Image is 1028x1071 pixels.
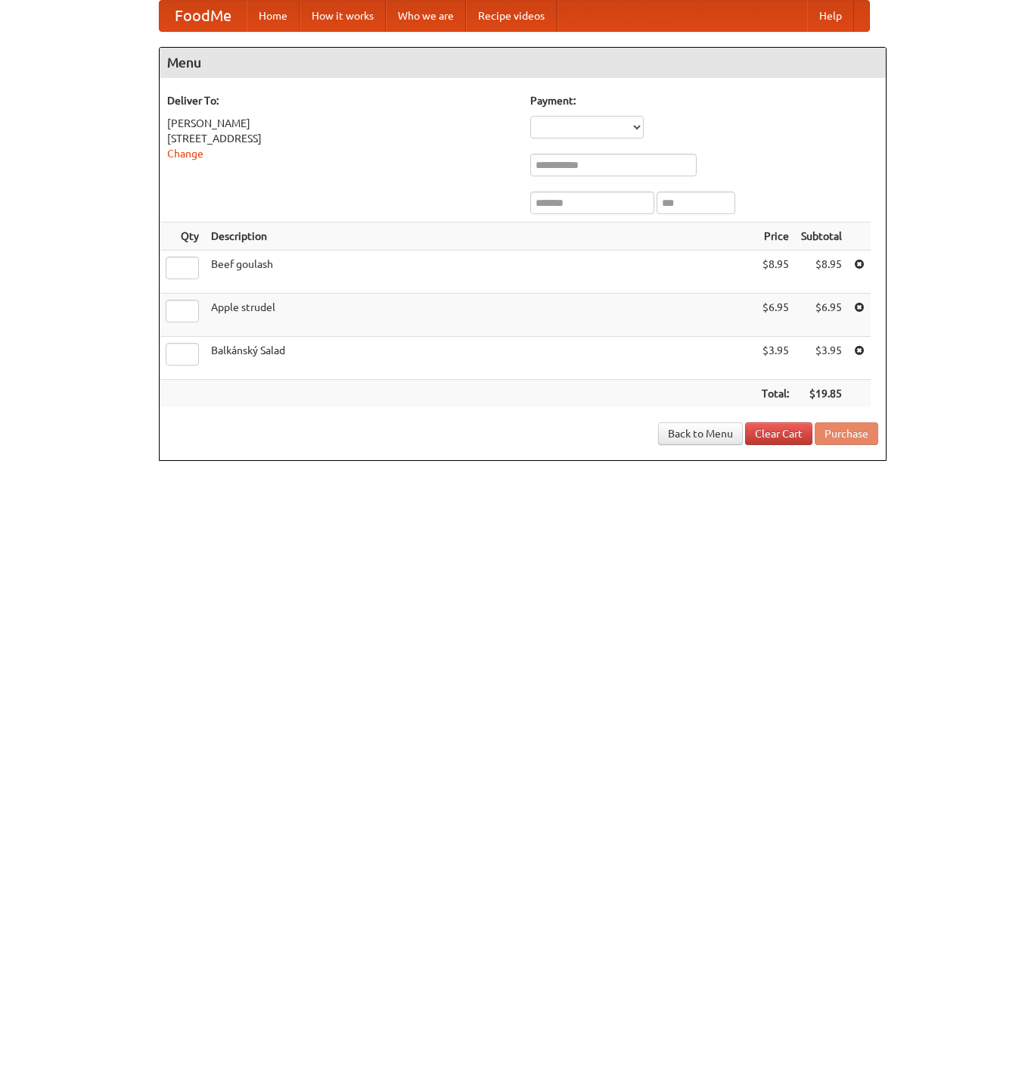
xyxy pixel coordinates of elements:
[756,380,795,408] th: Total:
[205,223,756,251] th: Description
[300,1,386,31] a: How it works
[160,1,247,31] a: FoodMe
[167,93,515,108] h5: Deliver To:
[167,131,515,146] div: [STREET_ADDRESS]
[795,380,848,408] th: $19.85
[756,337,795,380] td: $3.95
[160,223,205,251] th: Qty
[167,148,203,160] a: Change
[205,337,756,380] td: Balkánský Salad
[795,223,848,251] th: Subtotal
[530,93,878,108] h5: Payment:
[247,1,300,31] a: Home
[795,294,848,337] td: $6.95
[205,251,756,294] td: Beef goulash
[658,422,743,445] a: Back to Menu
[466,1,557,31] a: Recipe videos
[815,422,878,445] button: Purchase
[795,251,848,294] td: $8.95
[167,116,515,131] div: [PERSON_NAME]
[745,422,812,445] a: Clear Cart
[205,294,756,337] td: Apple strudel
[160,48,886,78] h4: Menu
[756,223,795,251] th: Price
[756,251,795,294] td: $8.95
[386,1,466,31] a: Who we are
[756,294,795,337] td: $6.95
[795,337,848,380] td: $3.95
[807,1,854,31] a: Help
